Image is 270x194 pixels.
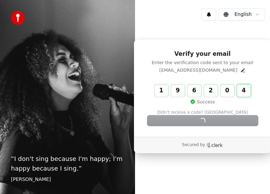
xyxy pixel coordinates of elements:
p: [EMAIL_ADDRESS][DOMAIN_NAME] [159,67,237,73]
input: Enter verification code [155,84,265,97]
img: youka [11,11,25,25]
p: Success [190,99,215,105]
p: “ I don't sing because I'm happy; I'm happy because I sing. ” [11,154,124,173]
p: Enter the verification code sent to your email [147,60,258,66]
p: Secured by [182,142,205,148]
h1: Verify your email [147,50,258,58]
footer: [PERSON_NAME] [11,176,124,183]
a: Clerk logo [206,143,223,147]
button: Edit [240,68,246,73]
